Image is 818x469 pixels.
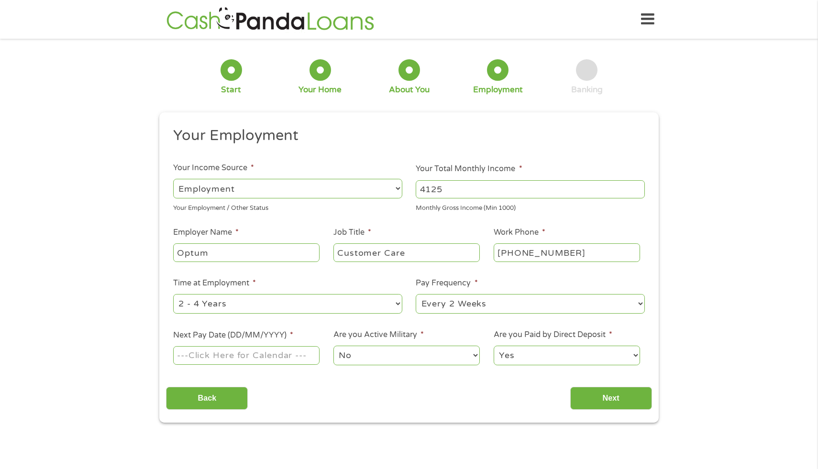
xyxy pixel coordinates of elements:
input: Back [166,387,248,410]
img: GetLoanNow Logo [164,6,377,33]
input: 1800 [416,180,645,198]
div: About You [389,85,430,95]
label: Employer Name [173,228,239,238]
label: Work Phone [494,228,545,238]
div: Your Home [298,85,342,95]
label: Your Income Source [173,163,254,173]
div: Your Employment / Other Status [173,200,402,213]
input: (231) 754-4010 [494,243,640,262]
label: Are you Active Military [333,330,424,340]
input: Cashier [333,243,480,262]
label: Are you Paid by Direct Deposit [494,330,612,340]
div: Employment [473,85,523,95]
input: Walmart [173,243,320,262]
label: Pay Frequency [416,278,477,288]
input: Next [570,387,652,410]
label: Job Title [333,228,371,238]
label: Time at Employment [173,278,256,288]
label: Your Total Monthly Income [416,164,522,174]
div: Start [221,85,241,95]
h2: Your Employment [173,126,638,145]
div: Monthly Gross Income (Min 1000) [416,200,645,213]
div: Banking [571,85,603,95]
input: ---Click Here for Calendar --- [173,346,320,364]
label: Next Pay Date (DD/MM/YYYY) [173,330,293,340]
